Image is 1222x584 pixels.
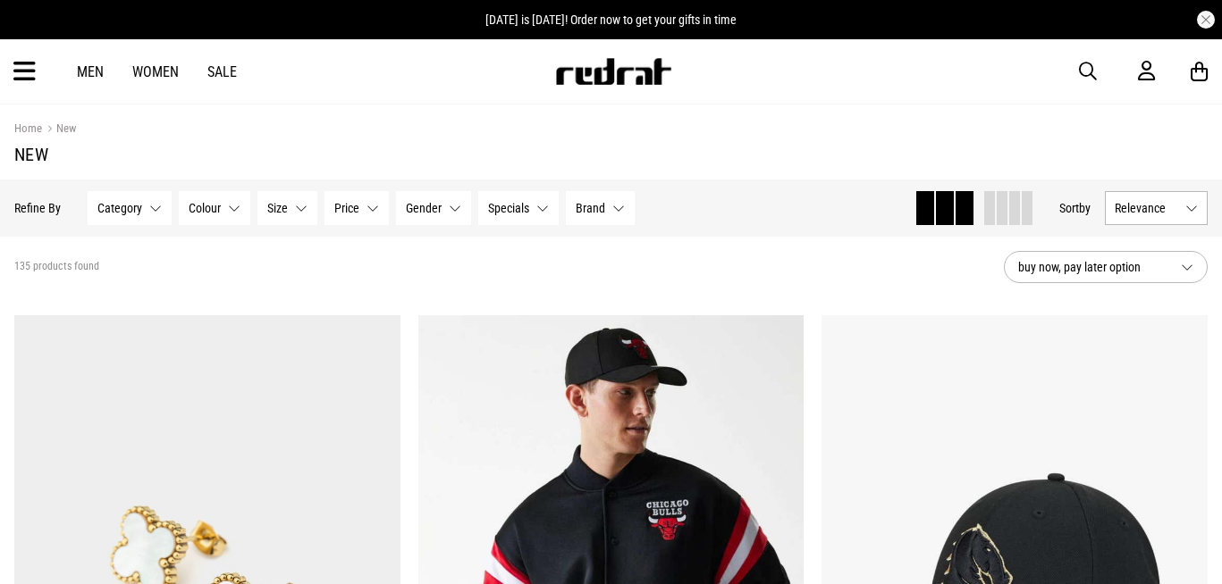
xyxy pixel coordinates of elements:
[1059,197,1091,219] button: Sortby
[14,260,99,274] span: 135 products found
[334,201,359,215] span: Price
[207,63,237,80] a: Sale
[566,191,635,225] button: Brand
[42,121,76,138] a: New
[576,201,605,215] span: Brand
[77,63,104,80] a: Men
[1105,191,1208,225] button: Relevance
[1004,251,1208,283] button: buy now, pay later option
[132,63,179,80] a: Women
[478,191,559,225] button: Specials
[488,201,529,215] span: Specials
[1079,201,1091,215] span: by
[189,201,221,215] span: Colour
[396,191,471,225] button: Gender
[88,191,172,225] button: Category
[1018,256,1167,278] span: buy now, pay later option
[14,201,61,215] p: Refine By
[14,121,42,135] a: Home
[267,201,288,215] span: Size
[14,144,1208,165] h1: New
[97,201,142,215] span: Category
[406,201,442,215] span: Gender
[1115,201,1178,215] span: Relevance
[554,58,672,85] img: Redrat logo
[257,191,317,225] button: Size
[485,13,737,27] span: [DATE] is [DATE]! Order now to get your gifts in time
[179,191,250,225] button: Colour
[324,191,389,225] button: Price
